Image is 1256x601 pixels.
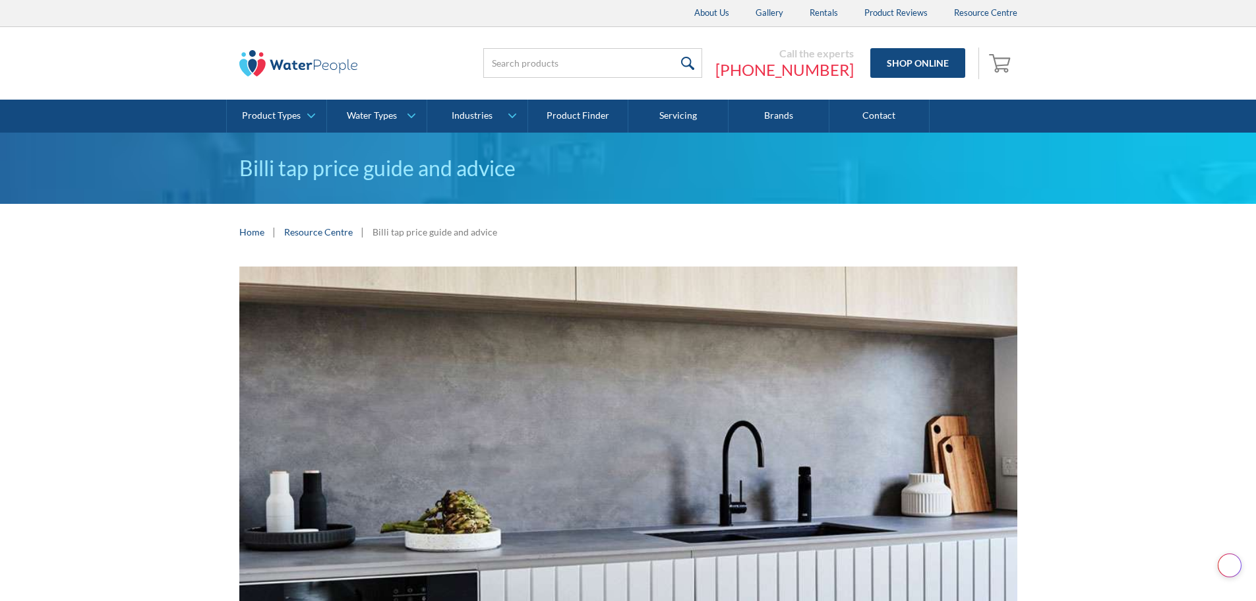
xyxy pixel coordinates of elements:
[271,224,278,239] div: |
[986,47,1017,79] a: Open empty cart
[715,47,854,60] div: Call the experts
[227,100,326,133] a: Product Types
[239,225,264,239] a: Home
[829,100,930,133] a: Contact
[284,225,353,239] a: Resource Centre
[373,225,497,239] div: Billi tap price guide and advice
[870,48,965,78] a: Shop Online
[729,100,829,133] a: Brands
[989,52,1014,73] img: shopping cart
[483,48,702,78] input: Search products
[427,100,527,133] a: Industries
[242,110,301,121] div: Product Types
[239,50,358,77] img: The Water People
[628,100,729,133] a: Servicing
[239,152,1017,184] h1: Billi tap price guide and advice
[715,60,854,80] a: [PHONE_NUMBER]
[528,100,628,133] a: Product Finder
[327,100,427,133] a: Water Types
[452,110,493,121] div: Industries
[347,110,397,121] div: Water Types
[359,224,366,239] div: |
